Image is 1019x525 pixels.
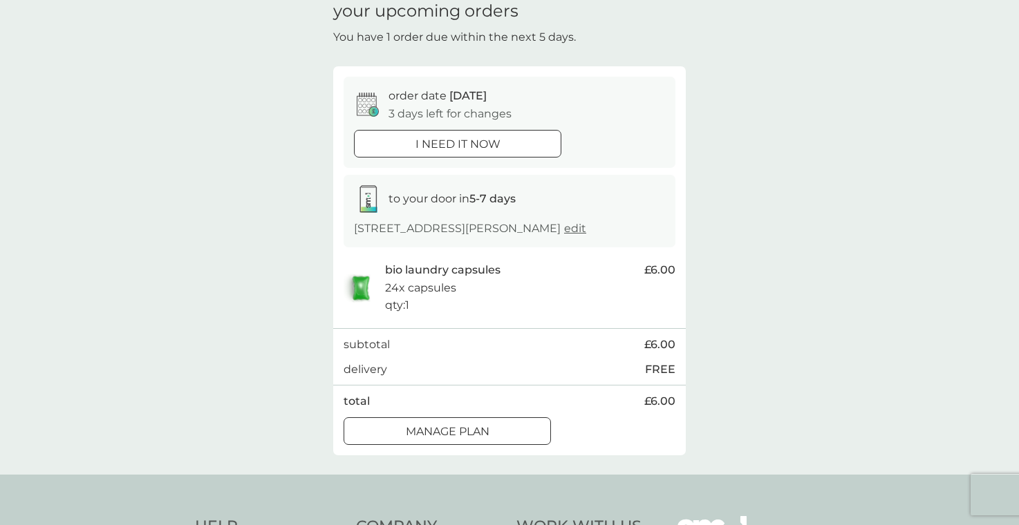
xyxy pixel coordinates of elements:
[644,392,675,410] span: £6.00
[344,392,370,410] p: total
[344,361,387,379] p: delivery
[344,417,551,445] button: Manage plan
[644,336,675,354] span: £6.00
[333,28,576,46] p: You have 1 order due within the next 5 days.
[385,279,456,297] p: 24x capsules
[344,336,390,354] p: subtotal
[389,87,487,105] p: order date
[415,135,501,153] p: i need it now
[389,105,512,123] p: 3 days left for changes
[645,361,675,379] p: FREE
[385,296,409,314] p: qty : 1
[469,192,516,205] strong: 5-7 days
[644,261,675,279] span: £6.00
[564,222,586,235] a: edit
[389,192,516,205] span: to your door in
[354,220,586,238] p: [STREET_ADDRESS][PERSON_NAME]
[385,261,501,279] p: bio laundry capsules
[333,1,518,21] h1: your upcoming orders
[354,130,561,157] button: i need it now
[449,89,487,102] span: [DATE]
[406,423,489,441] p: Manage plan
